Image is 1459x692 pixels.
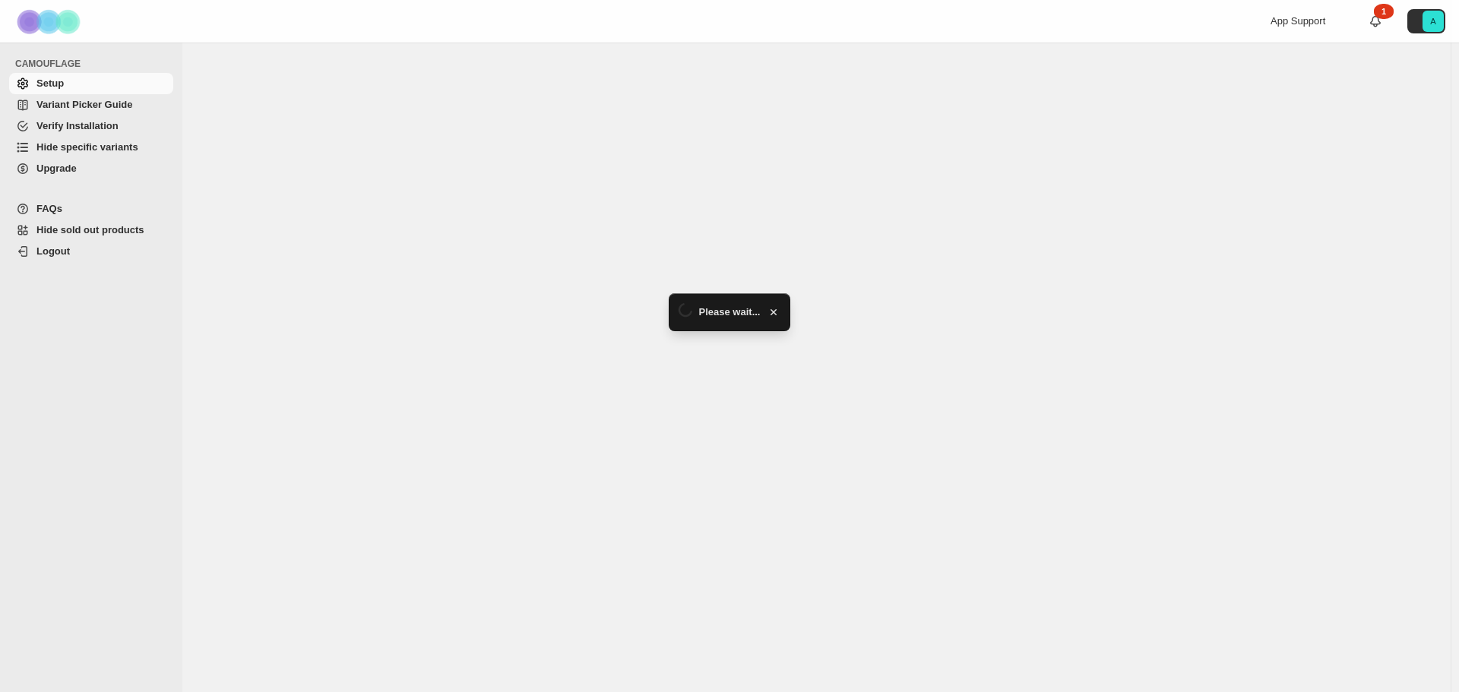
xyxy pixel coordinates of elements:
a: Hide specific variants [9,137,173,158]
div: 1 [1374,4,1394,19]
a: Upgrade [9,158,173,179]
a: FAQs [9,198,173,220]
a: Setup [9,73,173,94]
span: FAQs [36,203,62,214]
a: Logout [9,241,173,262]
button: Avatar with initials A [1407,9,1445,33]
span: Setup [36,77,64,89]
span: Avatar with initials A [1423,11,1444,32]
span: CAMOUFLAGE [15,58,175,70]
span: Logout [36,245,70,257]
a: Variant Picker Guide [9,94,173,115]
span: Hide sold out products [36,224,144,235]
span: Variant Picker Guide [36,99,132,110]
span: App Support [1271,15,1325,27]
text: A [1430,17,1436,26]
a: 1 [1368,14,1383,29]
a: Hide sold out products [9,220,173,241]
span: Please wait... [699,305,761,320]
a: Verify Installation [9,115,173,137]
span: Hide specific variants [36,141,138,153]
img: Camouflage [12,1,88,43]
span: Upgrade [36,163,77,174]
span: Verify Installation [36,120,119,131]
